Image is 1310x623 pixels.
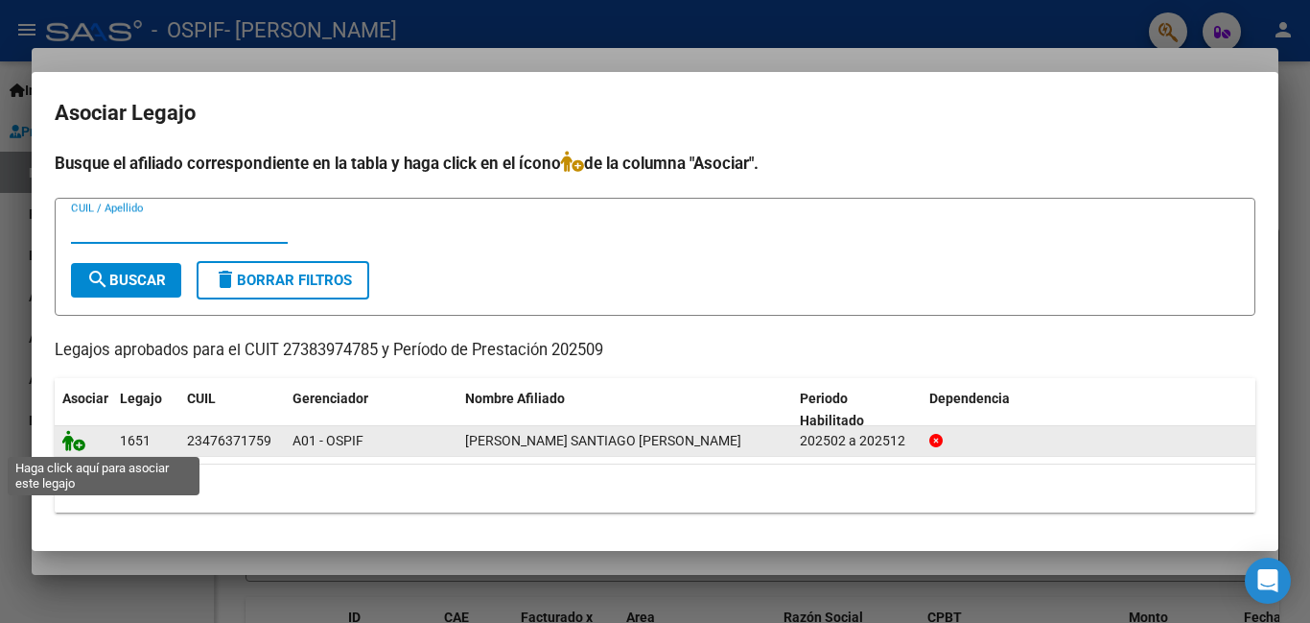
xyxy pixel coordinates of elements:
span: OLIVERO SANTIAGO RUBEN [465,433,741,448]
p: Legajos aprobados para el CUIT 27383974785 y Período de Prestación 202509 [55,339,1255,363]
div: 202502 a 202512 [800,430,914,452]
span: CUIL [187,391,216,406]
span: 1651 [120,433,151,448]
datatable-header-cell: Asociar [55,378,112,442]
span: A01 - OSPIF [292,433,363,448]
h4: Busque el afiliado correspondiente en la tabla y haga click en el ícono de la columna "Asociar". [55,151,1255,176]
datatable-header-cell: Periodo Habilitado [792,378,922,442]
button: Buscar [71,263,181,298]
span: Asociar [62,391,108,406]
mat-icon: delete [214,268,237,291]
span: Gerenciador [292,391,368,406]
datatable-header-cell: CUIL [179,378,285,442]
span: Legajo [120,391,162,406]
span: Borrar Filtros [214,272,352,289]
span: Buscar [86,272,166,289]
datatable-header-cell: Dependencia [922,378,1256,442]
span: Nombre Afiliado [465,391,565,406]
div: Open Intercom Messenger [1245,558,1291,604]
datatable-header-cell: Nombre Afiliado [457,378,792,442]
h2: Asociar Legajo [55,95,1255,132]
span: Periodo Habilitado [800,391,864,428]
datatable-header-cell: Gerenciador [285,378,457,442]
mat-icon: search [86,268,109,291]
div: 1 registros [55,465,1255,513]
span: Dependencia [929,391,1010,406]
div: 23476371759 [187,430,271,452]
datatable-header-cell: Legajo [112,378,179,442]
button: Borrar Filtros [197,261,369,300]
